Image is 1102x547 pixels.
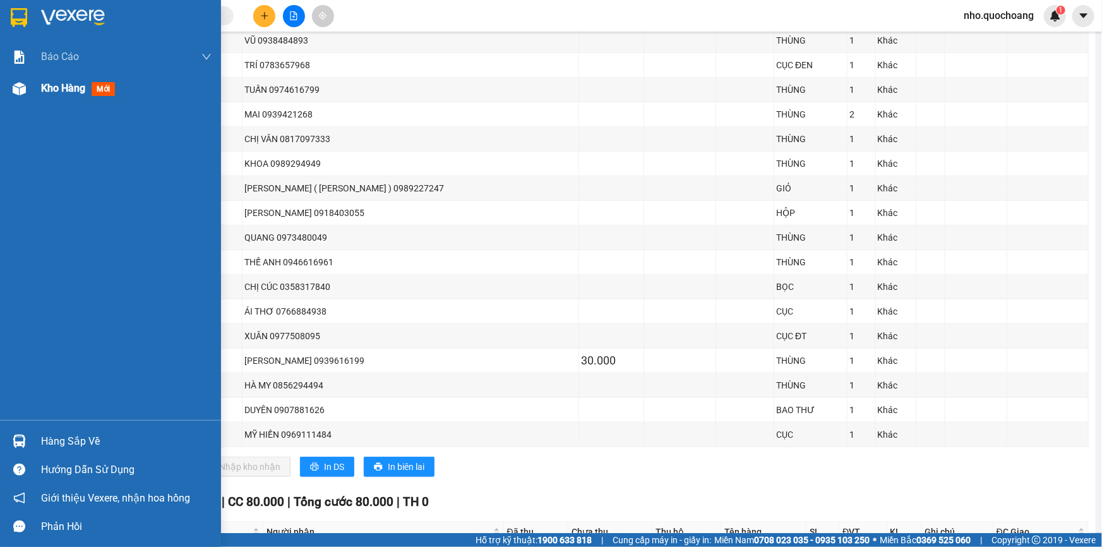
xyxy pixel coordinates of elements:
[294,495,393,509] span: Tổng cước 80.000
[568,522,652,543] th: Chưa thu
[244,157,577,171] div: KHOA 0989294949
[1078,10,1089,21] span: caret-down
[849,304,873,318] div: 1
[776,58,845,72] div: CỤC ĐEN
[806,522,839,543] th: SL
[13,435,26,448] img: warehouse-icon
[776,132,845,146] div: THÙNG
[195,457,290,477] button: downloadNhập kho nhận
[776,157,845,171] div: THÙNG
[776,280,845,294] div: BỌC
[244,181,577,195] div: [PERSON_NAME] ( [PERSON_NAME] ) 0989227247
[244,304,577,318] div: ÁI THƠ 0766884938
[776,83,845,97] div: THÙNG
[201,52,212,62] span: down
[776,378,845,392] div: THÙNG
[954,8,1044,23] span: nho.quochoang
[581,352,641,370] div: 30.000
[41,517,212,536] div: Phản hồi
[878,107,914,121] div: Khác
[312,5,334,27] button: aim
[260,11,269,20] span: plus
[289,11,298,20] span: file-add
[849,378,873,392] div: 1
[653,522,721,543] th: Thu hộ
[878,329,914,343] div: Khác
[878,428,914,442] div: Khác
[849,33,873,47] div: 1
[849,107,873,121] div: 2
[300,457,354,477] button: printerIn DS
[13,520,25,532] span: message
[244,206,577,220] div: [PERSON_NAME] 0918403055
[997,525,1075,539] span: ĐC Giao
[776,107,845,121] div: THÙNG
[364,457,434,477] button: printerIn biên lai
[878,378,914,392] div: Khác
[776,403,845,417] div: BAO THƯ
[41,460,212,479] div: Hướng dẫn sử dụng
[878,157,914,171] div: Khác
[244,280,577,294] div: CHỊ CÚC 0358317840
[253,5,275,27] button: plus
[1057,6,1065,15] sup: 1
[921,522,993,543] th: Ghi chú
[244,107,577,121] div: MAI 0939421268
[754,535,870,545] strong: 0708 023 035 - 0935 103 250
[878,132,914,146] div: Khác
[849,280,873,294] div: 1
[878,280,914,294] div: Khác
[878,181,914,195] div: Khác
[41,82,85,94] span: Kho hàng
[878,403,914,417] div: Khác
[388,460,424,474] span: In biên lai
[1072,5,1094,27] button: caret-down
[776,33,845,47] div: THÙNG
[13,82,26,95] img: warehouse-icon
[776,181,845,195] div: GIỎ
[880,533,971,547] span: Miền Bắc
[1032,536,1041,544] span: copyright
[222,495,225,509] span: |
[839,522,887,543] th: ĐVT
[244,378,577,392] div: HÀ MY 0856294494
[849,181,873,195] div: 1
[244,354,577,368] div: [PERSON_NAME] 0939616199
[776,304,845,318] div: CỤC
[244,329,577,343] div: XUÂN 0977508095
[244,428,577,442] div: MỸ HIỀN 0969111484
[776,329,845,343] div: CỤC ĐT
[13,492,25,504] span: notification
[324,460,344,474] span: In DS
[397,495,400,509] span: |
[849,329,873,343] div: 1
[244,58,577,72] div: TRÍ 0783657968
[916,535,971,545] strong: 0369 525 060
[228,495,284,509] span: CC 80.000
[878,206,914,220] div: Khác
[13,51,26,64] img: solution-icon
[244,255,577,269] div: THẾ ANH 0946616961
[374,462,383,472] span: printer
[601,533,603,547] span: |
[283,5,305,27] button: file-add
[878,58,914,72] div: Khác
[878,33,914,47] div: Khác
[849,403,873,417] div: 1
[287,495,290,509] span: |
[244,231,577,244] div: QUANG 0973480049
[849,428,873,442] div: 1
[41,432,212,451] div: Hàng sắp về
[776,231,845,244] div: THÙNG
[1050,10,1061,21] img: icon-new-feature
[849,157,873,171] div: 1
[776,255,845,269] div: THÙNG
[878,354,914,368] div: Khác
[1058,6,1063,15] span: 1
[11,8,27,27] img: logo-vxr
[613,533,711,547] span: Cung cấp máy in - giấy in:
[776,354,845,368] div: THÙNG
[776,206,845,220] div: HỘP
[92,82,115,96] span: mới
[980,533,982,547] span: |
